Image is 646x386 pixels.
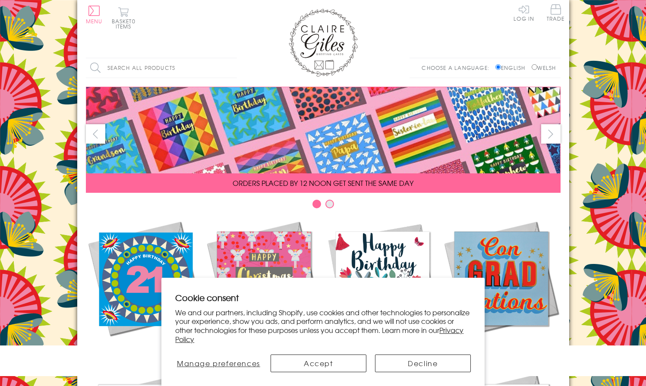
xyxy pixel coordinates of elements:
[323,219,442,355] a: Birthdays
[205,219,323,355] a: Christmas
[86,6,103,24] button: Menu
[117,344,173,355] span: New Releases
[86,199,561,213] div: Carousel Pagination
[547,4,565,21] span: Trade
[86,219,205,355] a: New Releases
[547,4,565,23] a: Trade
[175,292,471,304] h2: Cookie consent
[532,64,537,70] input: Welsh
[86,58,237,78] input: Search all products
[375,355,471,372] button: Decline
[228,58,237,78] input: Search
[541,124,561,144] button: next
[514,4,534,21] a: Log In
[86,124,105,144] button: prev
[479,344,523,355] span: Academic
[325,200,334,208] button: Carousel Page 2
[532,64,556,72] label: Welsh
[495,64,501,70] input: English
[233,178,413,188] span: ORDERS PLACED BY 12 NOON GET SENT THE SAME DAY
[112,7,136,29] button: Basket0 items
[495,64,529,72] label: English
[271,355,366,372] button: Accept
[175,325,463,344] a: Privacy Policy
[86,17,103,25] span: Menu
[116,17,136,30] span: 0 items
[175,308,471,344] p: We and our partners, including Shopify, use cookies and other technologies to personalize your ex...
[422,64,494,72] p: Choose a language:
[442,219,561,355] a: Academic
[312,200,321,208] button: Carousel Page 1 (Current Slide)
[175,355,262,372] button: Manage preferences
[289,9,358,77] img: Claire Giles Greetings Cards
[177,358,260,368] span: Manage preferences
